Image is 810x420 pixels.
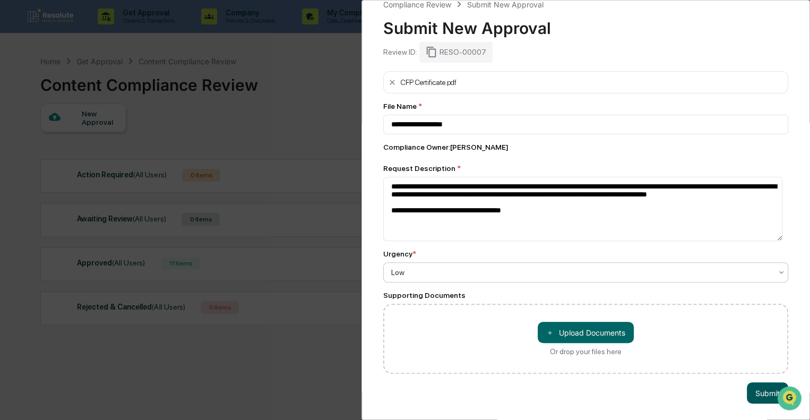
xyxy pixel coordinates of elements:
p: How can we help? [11,22,193,39]
span: Data Lookup [21,154,67,165]
button: Submit [747,382,788,404]
div: Supporting Documents [383,291,788,299]
a: 🗄️Attestations [73,130,136,149]
a: 🔎Data Lookup [6,150,71,169]
div: 🗄️ [77,135,85,143]
div: 🔎 [11,155,19,164]
div: Urgency [383,250,416,258]
a: 🖐️Preclearance [6,130,73,149]
div: RESO-00007 [419,42,493,62]
div: Or drop your files here [550,347,622,356]
div: 🖐️ [11,135,19,143]
button: Or drop your files here [538,322,634,343]
div: We're available if you need us! [36,92,134,100]
img: 1746055101610-c473b297-6a78-478c-a979-82029cc54cd1 [11,81,30,100]
div: CFP Certificate.pdf [401,78,456,87]
iframe: Open customer support [776,385,805,414]
span: Pylon [106,180,128,188]
a: Powered byPylon [75,179,128,188]
button: Start new chat [180,84,193,97]
div: Compliance Owner : [PERSON_NAME] [383,143,788,151]
div: Start new chat [36,81,174,92]
span: ＋ [546,328,554,338]
div: File Name [383,102,788,110]
span: Preclearance [21,134,68,144]
div: Submit New Approval [383,10,788,38]
span: Attestations [88,134,132,144]
div: Request Description [383,164,788,173]
div: Review ID: [383,48,417,56]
